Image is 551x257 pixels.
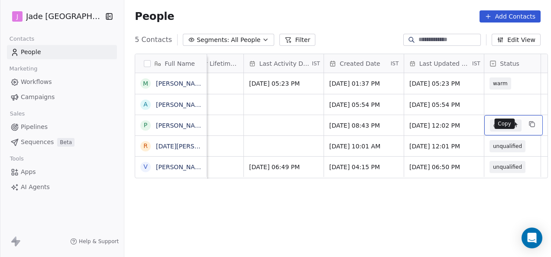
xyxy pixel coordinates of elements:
[340,59,380,68] span: Created Date
[6,152,27,165] span: Tools
[493,163,522,171] span: unqualified
[21,183,50,192] span: AI Agents
[21,93,55,102] span: Campaigns
[70,238,119,245] a: Help & Support
[6,107,29,120] span: Sales
[409,79,479,88] span: [DATE] 05:23 PM
[7,90,117,104] a: Campaigns
[329,142,399,151] span: [DATE] 10:01 AM
[500,59,519,68] span: Status
[329,163,399,171] span: [DATE] 04:15 PM
[7,135,117,149] a: SequencesBeta
[409,100,479,109] span: [DATE] 05:54 PM
[409,142,479,151] span: [DATE] 12:01 PM
[7,45,117,59] a: People
[522,228,542,248] div: Open Intercom Messenger
[249,163,318,171] span: [DATE] 06:49 PM
[329,100,399,109] span: [DATE] 05:54 PM
[21,167,36,177] span: Apps
[26,11,102,22] span: Jade [GEOGRAPHIC_DATA]
[156,143,227,150] a: [DATE][PERSON_NAME]
[244,54,324,73] div: Last Activity DateIST
[492,34,541,46] button: Edit View
[57,138,75,147] span: Beta
[480,10,541,22] button: Add Contacts
[143,141,148,151] div: R
[329,79,399,88] span: [DATE] 01:37 PM
[156,101,275,108] a: [PERSON_NAME][DEMOGRAPHIC_DATA]
[144,121,147,130] div: P
[498,120,511,127] p: Copy
[409,121,479,130] span: [DATE] 12:02 PM
[391,60,399,67] span: IST
[329,121,399,130] span: [DATE] 08:43 PM
[7,165,117,179] a: Apps
[156,122,206,129] a: [PERSON_NAME]
[409,163,479,171] span: [DATE] 06:50 PM
[7,120,117,134] a: Pipelines
[231,35,260,45] span: All People
[165,59,195,68] span: Full Name
[279,34,315,46] button: Filter
[143,162,148,171] div: V
[143,100,148,109] div: A
[249,79,318,88] span: [DATE] 05:23 PM
[21,138,54,147] span: Sequences
[21,77,52,87] span: Workflows
[259,59,310,68] span: Last Activity Date
[197,35,229,45] span: Segments:
[16,12,18,21] span: J
[156,80,206,87] a: [PERSON_NAME]
[419,59,470,68] span: Last Updated Date
[143,79,148,88] div: M
[135,35,172,45] span: 5 Contacts
[7,75,117,89] a: Workflows
[7,180,117,194] a: AI Agents
[79,238,119,245] span: Help & Support
[135,54,207,73] div: Full Name
[135,10,174,23] span: People
[404,54,484,73] div: Last Updated DateIST
[493,121,518,130] span: customer
[21,122,48,132] span: Pipelines
[324,54,404,73] div: Created DateIST
[6,32,38,45] span: Contacts
[178,59,238,68] span: Customer Lifetime Value
[10,9,98,24] button: JJade [GEOGRAPHIC_DATA]
[493,142,522,151] span: unqualified
[472,60,480,67] span: IST
[493,79,508,88] span: warm
[6,62,41,75] span: Marketing
[21,48,41,57] span: People
[312,60,320,67] span: IST
[156,164,206,170] a: [PERSON_NAME]
[484,54,541,73] div: Status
